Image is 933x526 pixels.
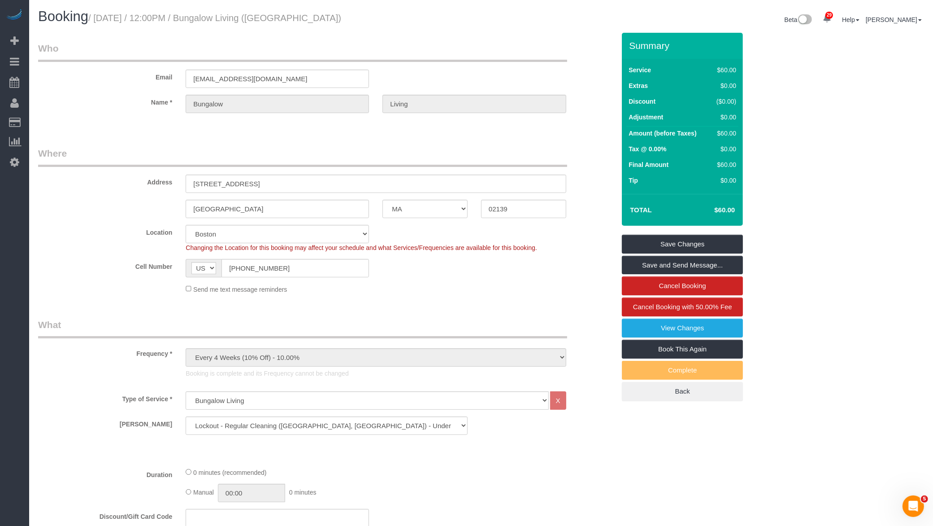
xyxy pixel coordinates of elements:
span: 29 [825,12,833,19]
legend: What [38,318,567,338]
label: Email [31,70,179,82]
label: Service [629,66,651,75]
span: Manual [193,489,214,496]
span: 0 minutes (recommended) [193,469,266,476]
span: Send me text message reminders [193,285,287,293]
a: Save and Send Message... [622,256,743,275]
span: 0 minutes [289,489,317,496]
label: Address [31,175,179,187]
span: Booking [38,9,88,24]
a: Book This Again [622,340,743,359]
a: View Changes [622,319,743,338]
a: Beta [785,16,812,23]
strong: Total [630,206,652,214]
div: ($0.00) [712,97,736,106]
label: Location [31,225,179,237]
h4: $60.00 [687,206,735,214]
div: $0.00 [712,81,736,90]
input: Last Name [382,95,566,113]
a: Help [842,16,859,23]
span: 5 [921,495,928,503]
iframe: Intercom live chat [903,495,924,517]
input: City [186,200,369,218]
a: Back [622,382,743,401]
img: Automaid Logo [5,9,23,22]
div: $60.00 [712,160,736,169]
a: 29 [818,9,836,29]
input: First Name [186,95,369,113]
small: / [DATE] / 12:00PM / Bungalow Living ([GEOGRAPHIC_DATA]) [88,13,341,23]
p: Booking is complete and its Frequency cannot be changed [186,369,566,378]
legend: Where [38,147,567,167]
input: Email [186,70,369,88]
label: Final Amount [629,160,668,169]
h3: Summary [629,40,738,51]
label: Tip [629,176,638,185]
span: Changing the Location for this booking may affect your schedule and what Services/Frequencies are... [186,244,537,251]
label: Cell Number [31,259,179,271]
a: Cancel Booking [622,276,743,295]
label: Amount (before Taxes) [629,129,696,138]
input: Zip Code [481,200,566,218]
label: Adjustment [629,113,663,122]
label: Extras [629,81,648,90]
a: Save Changes [622,235,743,254]
div: $0.00 [712,176,736,185]
label: Type of Service * [31,391,179,403]
img: New interface [797,14,812,26]
label: Discount [629,97,655,106]
a: [PERSON_NAME] [866,16,922,23]
label: [PERSON_NAME] [31,416,179,429]
span: Cancel Booking with 50.00% Fee [633,303,732,311]
div: $0.00 [712,113,736,122]
div: $60.00 [712,66,736,75]
label: Name * [31,95,179,107]
label: Discount/Gift Card Code [31,509,179,521]
label: Duration [31,467,179,479]
label: Tax @ 0.00% [629,145,666,153]
div: $0.00 [712,145,736,153]
div: $60.00 [712,129,736,138]
label: Frequency * [31,346,179,358]
input: Cell Number [221,259,369,277]
legend: Who [38,42,567,62]
a: Cancel Booking with 50.00% Fee [622,298,743,316]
